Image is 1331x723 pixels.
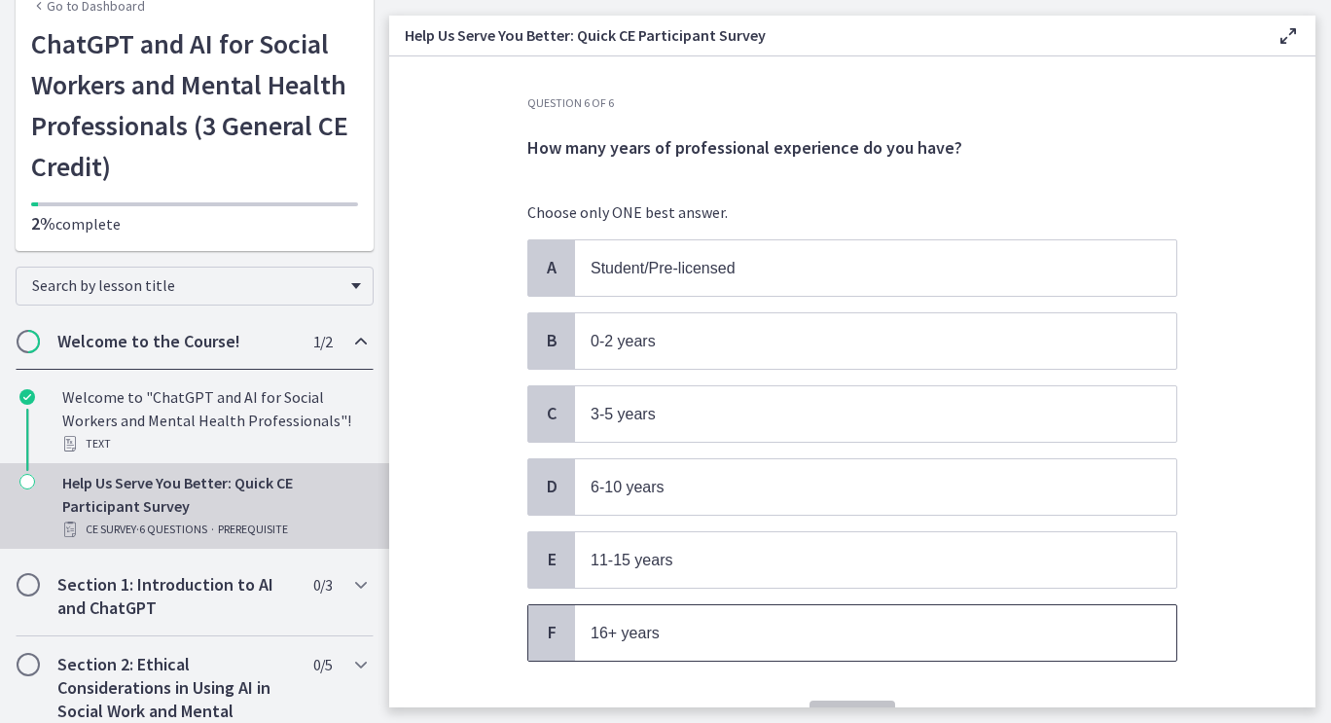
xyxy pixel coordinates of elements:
span: · 6 Questions [136,518,207,541]
h2: Section 1: Introduction to AI and ChatGPT [57,573,295,620]
h3: Question 6 of 6 [527,95,1177,111]
span: 0 / 3 [313,573,332,596]
span: 0-2 years [591,333,656,349]
span: E [540,548,563,571]
span: 6-10 years [591,479,665,495]
span: 16+ years [591,625,660,641]
p: Choose only ONE best answer. [527,200,1177,224]
span: 2% [31,212,55,235]
h1: ChatGPT and AI for Social Workers and Mental Health Professionals (3 General CE Credit) [31,23,358,187]
span: 11-15 years [591,552,673,568]
i: Completed [19,389,35,405]
span: 0 / 5 [313,653,332,676]
span: 1 / 2 [313,330,332,353]
span: B [540,329,563,352]
div: Search by lesson title [16,267,374,306]
span: PREREQUISITE [218,518,288,541]
h3: How many years of professional experience do you have? [527,136,1177,160]
span: · [211,518,214,541]
h3: Help Us Serve You Better: Quick CE Participant Survey [405,23,1245,47]
span: Student/Pre-licensed [591,260,736,276]
div: Welcome to "ChatGPT and AI for Social Workers and Mental Health Professionals"! [62,385,366,455]
div: Text [62,432,366,455]
h2: Welcome to the Course! [57,330,295,353]
div: CE Survey [62,518,366,541]
p: complete [31,212,358,235]
span: Search by lesson title [32,275,342,295]
span: C [540,402,563,425]
span: D [540,475,563,498]
span: A [540,256,563,279]
div: Help Us Serve You Better: Quick CE Participant Survey [62,471,366,541]
span: F [540,621,563,644]
span: 3-5 years [591,406,656,422]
